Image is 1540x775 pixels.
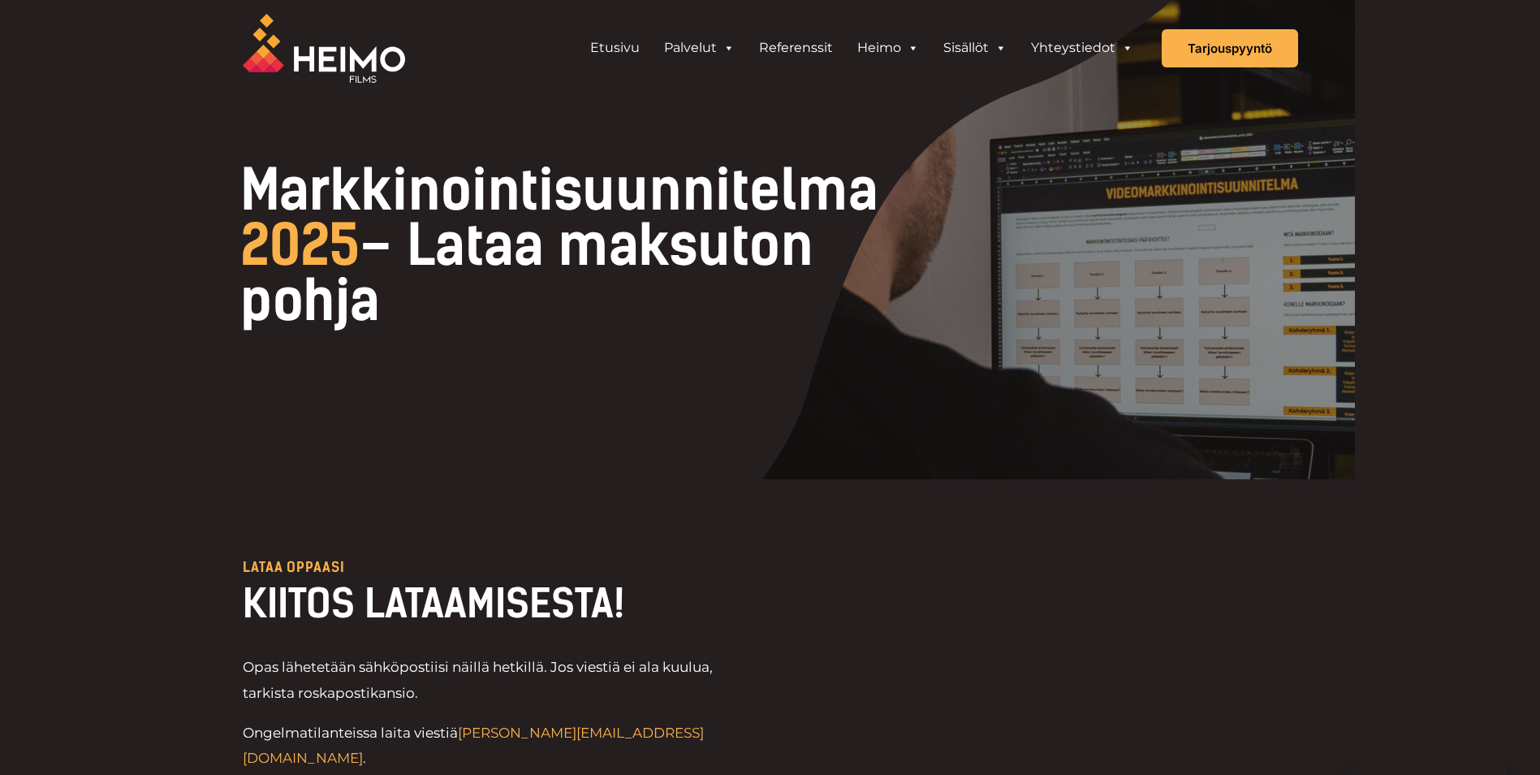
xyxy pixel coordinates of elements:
[243,561,750,574] p: Lataa oppaasi
[1162,29,1298,67] a: Tarjouspyyntö
[240,162,881,328] h1: Markkinointisuunnitelma – Lataa maksuton pohja
[240,212,359,279] span: 2025
[931,32,1019,64] a: Sisällöt
[243,14,405,83] img: Heimo Filmsin logo
[578,32,652,64] a: Etusivu
[1019,32,1145,64] a: Yhteystiedot
[243,721,750,772] p: Ongelmatilanteissa laita viestiä .
[570,32,1154,64] aside: Header Widget 1
[243,655,750,706] p: Opas lähetetään sähköpostiisi näillä hetkillä. Jos viestiä ei ala kuulua, tarkista roskapostikansio.
[845,32,931,64] a: Heimo
[652,32,747,64] a: Palvelut
[747,32,845,64] a: Referenssit
[243,578,750,629] h2: KIITOS LATAAMISESTA!
[243,725,704,767] a: [PERSON_NAME][EMAIL_ADDRESS][DOMAIN_NAME]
